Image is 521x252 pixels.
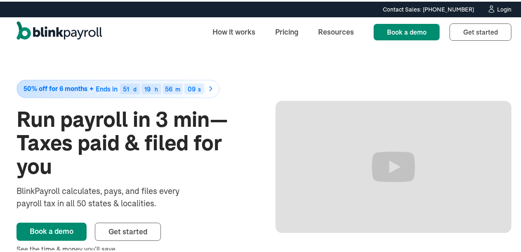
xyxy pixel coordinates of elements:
[145,83,151,91] span: 19
[206,21,262,39] a: How it works
[497,5,512,11] div: Login
[374,22,440,39] a: Book a demo
[311,21,361,39] a: Resources
[176,85,181,91] div: m
[17,221,87,239] a: Book a demo
[96,83,118,91] span: Ends in
[24,84,87,91] span: 50% off for 6 months
[269,21,305,39] a: Pricing
[487,3,512,12] a: Login
[463,26,498,35] span: Get started
[383,4,474,12] div: Contact Sales: [PHONE_NUMBER]
[17,106,252,177] h1: Run payroll in 3 min—Taxes paid & filed for you
[450,22,512,39] a: Get started
[134,85,137,91] div: d
[17,20,102,41] a: home
[188,83,196,91] span: 09
[165,83,173,91] span: 56
[17,183,201,208] div: BlinkPayroll calculates, pays, and files every payroll tax in all 50 states & localities.
[123,83,130,91] span: 51
[276,99,512,231] iframe: Run Payroll in 3 min with BlinkPayroll
[17,78,252,96] a: 50% off for 6 monthsEnds in51d19h56m09s
[387,26,427,35] span: Book a demo
[95,221,161,239] a: Get started
[198,85,201,91] div: s
[108,225,147,235] span: Get started
[155,85,158,91] div: h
